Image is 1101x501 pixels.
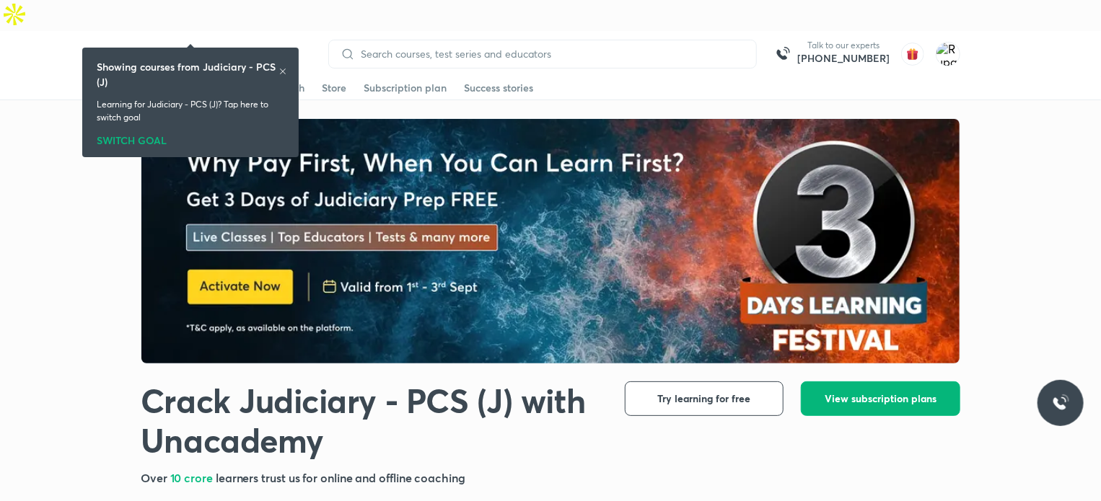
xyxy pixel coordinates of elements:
[625,381,784,416] button: Try learning for free
[97,98,284,124] p: Learning for Judiciary - PCS (J)? Tap here to switch goal
[97,59,278,89] h6: Showing courses from Judiciary - PCS (J)
[364,76,447,99] a: Subscription plan
[801,381,960,416] button: View subscription plans
[901,43,924,66] img: avatar
[768,40,797,68] img: call-us
[355,48,745,60] input: Search courses, test series and educators
[797,51,890,66] a: [PHONE_NUMBER]
[936,42,960,66] img: Rupak saha
[825,391,936,406] span: View subscription plans
[322,76,346,99] a: Store
[464,76,533,99] a: Success stories
[141,381,602,461] h1: Crack Judiciary - PCS (J) with Unacademy
[322,81,346,95] div: Store
[1052,394,1069,412] img: ttu
[170,470,216,485] span: 10 crore
[364,81,447,95] div: Subscription plan
[658,391,751,406] span: Try learning for free
[797,40,890,51] p: Talk to our experts
[216,470,465,485] span: learners trust us for online and offline coaching
[141,470,170,485] span: Over
[97,130,284,146] div: SWITCH GOAL
[464,81,533,95] div: Success stories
